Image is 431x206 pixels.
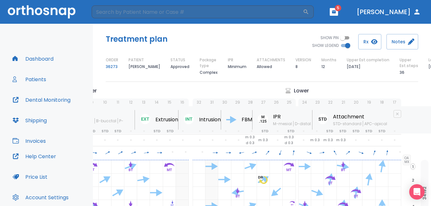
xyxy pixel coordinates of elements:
[352,128,359,134] p: STD
[55,110,135,118] p: Torque
[103,99,107,105] p: 10
[410,163,415,170] span: 1
[339,128,346,134] p: STD
[199,116,221,124] p: Intrusion
[114,128,121,134] p: STD
[101,149,114,155] span: 60°
[176,187,189,200] div: extracted
[258,137,268,143] p: m 0.3
[294,87,309,95] p: Lower
[9,51,57,66] button: Dashboard
[140,149,153,155] span: 80°
[354,99,359,105] p: 20
[153,128,160,134] p: STD
[95,118,118,124] span: B-bucctal
[409,184,425,200] div: Open Intercom Messenger
[328,99,333,105] p: 22
[9,72,50,87] a: Patients
[316,149,329,155] span: 80°
[321,57,336,63] p: Months
[167,128,173,134] p: STD
[295,63,298,71] p: 8
[9,92,74,107] button: Dental Monitoring
[403,155,411,165] span: OA MX
[155,99,159,105] p: 14
[358,34,381,49] button: Rx
[422,186,427,200] p: 34192
[285,140,293,146] p: d 0.3
[400,57,418,69] p: Upper Est.steps
[333,113,388,121] p: Attachment
[106,34,168,44] h5: Treatment plan
[88,149,101,155] span: 100°
[365,128,372,134] p: STD
[335,5,341,11] span: 5
[205,187,218,200] div: extracted
[222,99,227,105] p: 30
[117,99,119,105] p: 11
[261,99,266,105] p: 27
[355,149,368,155] span: 110°
[287,149,300,155] span: 10°
[114,149,127,155] span: 60°
[210,99,214,105] p: 31
[321,63,325,71] p: 12
[328,149,342,155] span: 330°
[257,63,272,71] p: Allowed
[354,6,423,18] button: [PERSON_NAME]
[380,99,384,105] p: 18
[378,128,385,134] p: STD
[261,149,274,155] span: 40°
[347,63,361,71] p: [DATE]
[205,174,218,187] div: extracted
[92,5,303,18] input: Search by Patient Name or Case #
[197,99,201,105] p: 32
[9,169,51,185] button: Price List
[400,69,404,76] p: 36
[200,69,218,76] p: Complex
[284,134,294,140] p: m 0.3
[142,99,145,105] p: 13
[8,5,76,18] img: Orthosnap
[248,99,253,105] p: 28
[273,121,293,126] span: M-mesial
[176,160,189,174] div: extracted
[274,149,287,155] span: 200°
[180,99,184,105] p: 16
[315,99,320,105] p: 23
[9,190,72,205] a: Account Settings
[248,149,261,155] span: 70°
[246,140,254,146] p: d 0.3
[368,149,381,155] span: 20°
[205,160,218,174] div: extracted
[200,57,218,69] p: Package type
[274,99,279,105] p: 26
[222,149,235,155] span: 90°
[367,99,371,105] p: 19
[127,149,140,155] span: 70°
[170,63,189,71] p: Approved
[170,57,185,63] p: STATUS
[342,99,345,105] p: 21
[106,63,118,71] a: 36273
[303,149,316,155] span: 110°
[9,113,51,128] button: Shipping
[9,149,60,164] a: Help Center
[153,149,166,155] span: 90°
[342,149,355,155] span: 50°
[287,128,294,134] p: STD
[293,121,312,126] span: D-distal
[347,57,389,63] p: Upper Est.completion
[235,149,248,155] span: 260°
[228,57,233,63] p: IPR
[242,116,252,124] p: FBM
[257,57,285,63] p: ATTACHMENTS
[336,137,346,143] p: m 0.3
[9,133,50,149] button: Invoices
[312,43,339,48] span: SHOW LEGEND
[326,128,333,134] p: STD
